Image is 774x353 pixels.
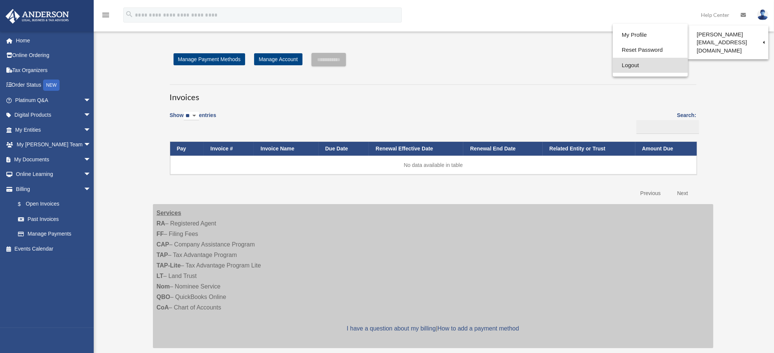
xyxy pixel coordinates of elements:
[463,142,542,156] th: Renewal End Date: activate to sort column ascending
[84,93,99,108] span: arrow_drop_down
[22,200,26,209] span: $
[613,42,688,58] a: Reset Password
[688,27,768,57] a: [PERSON_NAME][EMAIL_ADDRESS][DOMAIN_NAME]
[5,241,102,256] a: Events Calendar
[157,220,165,227] strong: RA
[157,241,169,248] strong: CAP
[170,142,204,156] th: Pay: activate to sort column descending
[84,167,99,182] span: arrow_drop_down
[5,48,102,63] a: Online Ordering
[5,93,102,108] a: Platinum Q&Aarrow_drop_down
[5,182,99,197] a: Billingarrow_drop_down
[157,283,170,290] strong: Nom
[84,182,99,197] span: arrow_drop_down
[5,108,102,123] a: Digital Productsarrow_drop_down
[347,325,436,332] a: I have a question about my billing
[170,84,696,103] h3: Invoices
[5,63,102,78] a: Tax Organizers
[10,212,99,227] a: Past Invoices
[101,11,110,20] i: menu
[170,156,697,174] td: No data available in table
[204,142,254,156] th: Invoice #: activate to sort column ascending
[153,204,713,348] div: – Registered Agent – Filing Fees – Company Assistance Program – Tax Advantage Program – Tax Advan...
[757,9,768,20] img: User Pic
[254,53,302,65] a: Manage Account
[84,122,99,138] span: arrow_drop_down
[157,210,181,216] strong: Services
[10,197,95,212] a: $Open Invoices
[157,294,170,300] strong: QBO
[157,262,181,269] strong: TAP-Lite
[174,53,245,65] a: Manage Payment Methods
[10,227,99,242] a: Manage Payments
[3,9,71,24] img: Anderson Advisors Platinum Portal
[43,80,60,91] div: NEW
[636,120,699,134] input: Search:
[254,142,319,156] th: Invoice Name: activate to sort column ascending
[170,111,216,128] label: Show entries
[5,78,102,93] a: Order StatusNEW
[184,112,199,120] select: Showentries
[5,167,102,182] a: Online Learningarrow_drop_down
[5,137,102,152] a: My [PERSON_NAME] Teamarrow_drop_down
[157,252,168,258] strong: TAP
[157,273,163,279] strong: LT
[635,186,666,201] a: Previous
[634,111,696,134] label: Search:
[672,186,694,201] a: Next
[84,152,99,167] span: arrow_drop_down
[157,231,164,237] strong: FF
[5,33,102,48] a: Home
[157,323,710,334] p: |
[635,142,697,156] th: Amount Due: activate to sort column ascending
[319,142,369,156] th: Due Date: activate to sort column ascending
[543,142,635,156] th: Related Entity or Trust: activate to sort column ascending
[369,142,463,156] th: Renewal Effective Date: activate to sort column ascending
[5,152,102,167] a: My Documentsarrow_drop_down
[5,122,102,137] a: My Entitiesarrow_drop_down
[125,10,133,18] i: search
[613,27,688,43] a: My Profile
[84,108,99,123] span: arrow_drop_down
[84,137,99,153] span: arrow_drop_down
[157,304,169,311] strong: CoA
[437,325,519,332] a: How to add a payment method
[613,58,688,73] a: Logout
[101,13,110,20] a: menu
